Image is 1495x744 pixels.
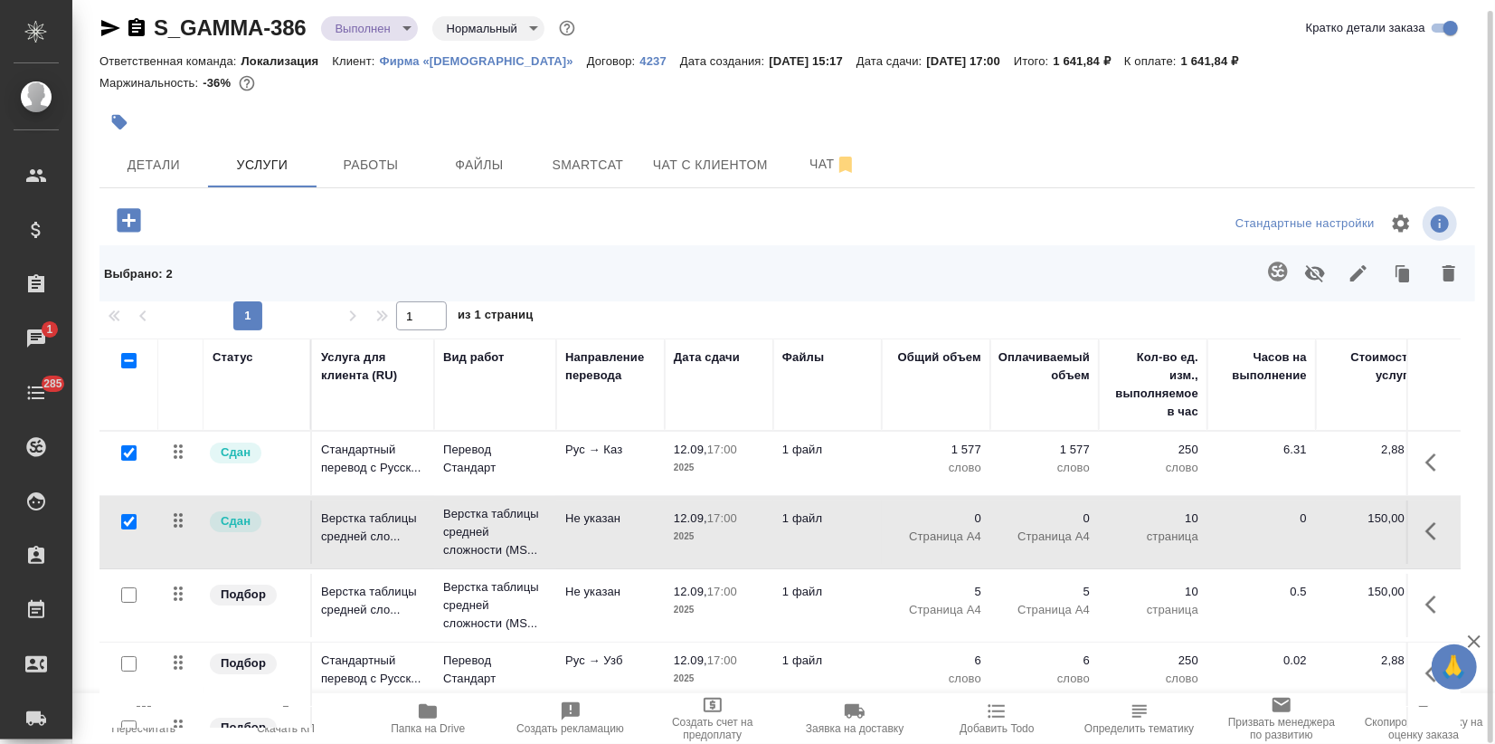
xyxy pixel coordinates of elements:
[891,459,981,477] p: слово
[891,528,981,546] p: Страница А4
[332,54,379,68] p: Клиент:
[458,304,534,330] span: из 1 страниц
[499,693,641,744] button: Создать рекламацию
[441,21,523,36] button: Нормальный
[782,652,873,670] p: 1 файл
[1108,583,1198,601] p: 10
[443,348,505,367] div: Вид работ
[641,693,783,744] button: Создать счет на предоплату
[565,441,656,459] p: Рус → Каз
[257,722,315,735] span: Скачать КП
[1325,510,1415,528] p: 150,00 ₽
[891,510,981,528] p: 0
[674,443,707,456] p: 12.09,
[674,585,707,598] p: 12.09,
[221,444,251,462] p: Сдан
[891,652,981,670] p: 6
[1415,510,1458,553] button: Показать кнопки
[1207,643,1316,706] td: 0.02
[1207,574,1316,637] td: 0.5
[769,54,856,68] p: [DATE] 15:17
[544,154,631,176] span: Smartcat
[221,654,266,672] p: Подбор
[1108,348,1198,421] div: Кол-во ед. изм., выполняемое в час
[674,348,740,367] div: Дата сдачи
[391,722,465,735] span: Папка на Drive
[321,510,425,546] p: Верстка таблицы средней сло...
[321,348,425,385] div: Услуга для клиента (RU)
[565,652,656,670] p: Рус → Узб
[782,441,873,459] p: 1 файл
[1108,670,1198,688] p: слово
[1439,648,1470,686] span: 🙏
[1325,441,1415,459] p: 2,88 ₽
[241,54,333,68] p: Локализация
[565,510,656,528] p: Не указан
[443,441,547,477] p: Перевод Стандарт
[357,693,499,744] button: Папка на Drive
[674,670,764,688] p: 2025
[1231,210,1379,238] div: split button
[653,154,768,176] span: Чат с клиентом
[330,21,396,36] button: Выполнен
[5,370,68,415] a: 285
[835,154,856,176] svg: Отписаться
[213,348,253,367] div: Статус
[1068,693,1210,744] button: Определить тематику
[1108,510,1198,528] p: 10
[674,601,764,619] p: 2025
[999,583,1090,601] p: 5
[321,583,425,619] p: Верстка таблицы средней сло...
[1181,54,1253,68] p: 1 641,84 ₽
[380,52,587,68] a: Фирма «[DEMOGRAPHIC_DATA]»
[321,652,425,688] p: Стандартный перевод с Русск...
[926,693,1068,744] button: Добавить Todo
[1108,652,1198,670] p: 250
[221,719,266,737] p: Подбор
[380,54,587,68] p: Фирма «[DEMOGRAPHIC_DATA]»
[1124,54,1181,68] p: К оплате:
[790,153,876,176] span: Чат
[999,601,1090,619] p: Страница А4
[327,154,414,176] span: Работы
[674,528,764,546] p: 2025
[1108,601,1198,619] p: страница
[806,722,904,735] span: Заявка на доставку
[784,693,926,744] button: Заявка на доставку
[1216,348,1307,385] div: Часов на выполнение
[221,586,266,604] p: Подбор
[1325,652,1415,670] p: 2,88 ₽
[674,511,707,525] p: 12.09,
[926,54,1014,68] p: [DATE] 17:00
[999,528,1090,546] p: Страница А4
[432,16,544,41] div: Выполнен
[1325,583,1415,601] p: 150,00 ₽
[104,202,154,239] button: Добавить услугу
[1415,441,1458,484] button: Показать кнопки
[1306,19,1425,37] span: Кратко детали заказа
[999,652,1090,670] p: 6
[1432,644,1477,690] button: 🙏
[1293,250,1337,297] button: Не учитывать
[1054,54,1125,68] p: 1 641,84 ₽
[898,348,981,367] div: Общий объем
[1084,722,1194,735] span: Определить тематику
[321,16,418,41] div: Выполнен
[674,459,764,477] p: 2025
[1014,54,1053,68] p: Итого:
[999,441,1090,459] p: 1 577
[1423,206,1461,241] span: Посмотреть информацию
[999,459,1090,477] p: слово
[707,511,737,525] p: 17:00
[1108,441,1198,459] p: 250
[443,578,547,633] p: Верстка таблицы средней сложности (MS...
[587,54,640,68] p: Договор:
[516,722,624,735] span: Создать рекламацию
[1108,459,1198,477] p: слово
[782,510,873,528] p: 1 файл
[1427,250,1471,297] button: Удалить
[443,505,547,559] p: Верстка таблицы средней сложности (MS...
[652,716,772,741] span: Создать счет на предоплату
[960,722,1034,735] span: Добавить Todo
[782,348,824,367] div: Файлы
